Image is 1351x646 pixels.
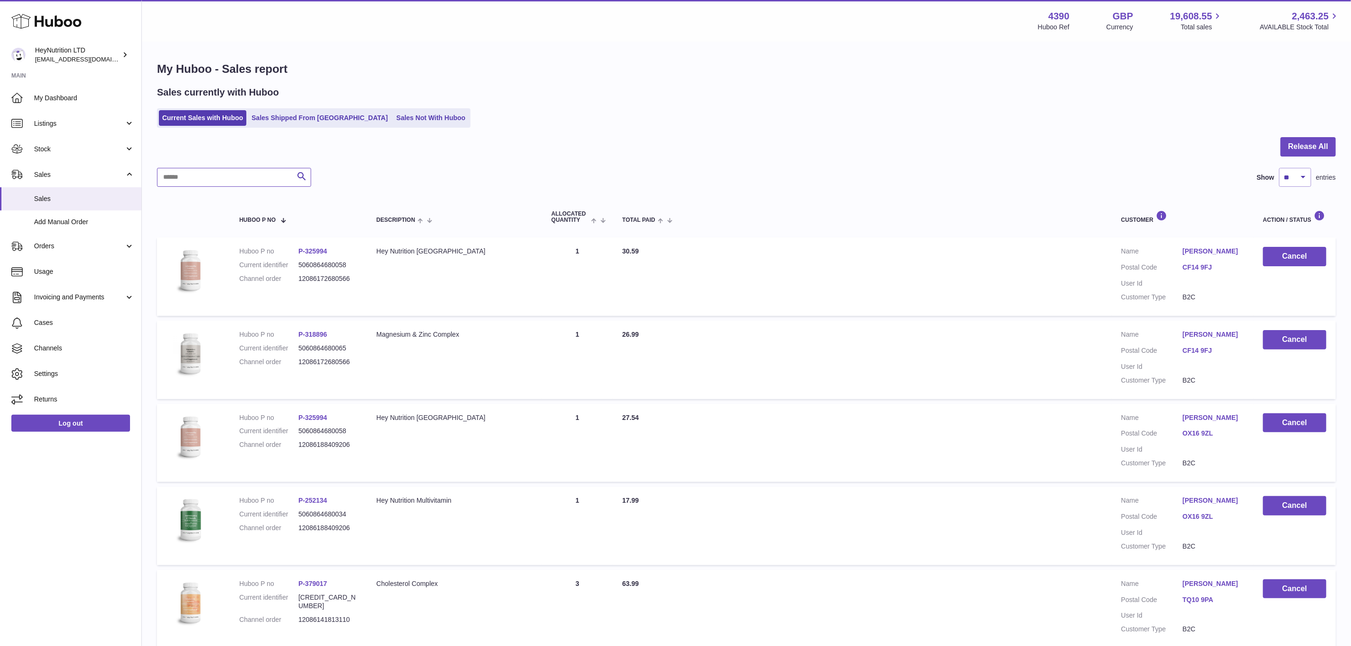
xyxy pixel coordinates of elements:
span: Huboo P no [239,217,276,223]
dt: Huboo P no [239,496,298,505]
a: TQ10 9PA [1183,595,1244,604]
a: P-325994 [298,247,327,255]
a: OX16 9ZL [1183,429,1244,438]
td: 1 [542,237,613,316]
a: [PERSON_NAME] [1183,247,1244,256]
dt: Name [1121,247,1183,258]
dt: User Id [1121,528,1183,537]
span: 30.59 [622,247,639,255]
span: Channels [34,344,134,353]
a: P-325994 [298,414,327,421]
button: Cancel [1263,579,1326,599]
span: Total paid [622,217,655,223]
span: Invoicing and Payments [34,293,124,302]
button: Cancel [1263,413,1326,433]
dt: Channel order [239,524,298,533]
div: Cholesterol Complex [376,579,532,588]
a: OX16 9ZL [1183,512,1244,521]
dd: 12086172680566 [298,358,357,367]
span: ALLOCATED Quantity [551,211,589,223]
dt: Channel order [239,440,298,449]
dt: Postal Code [1121,512,1183,524]
div: Magnesium & Zinc Complex [376,330,532,339]
a: P-318896 [298,331,327,338]
strong: GBP [1113,10,1133,23]
dt: Huboo P no [239,579,298,588]
dt: Huboo P no [239,413,298,422]
button: Cancel [1263,247,1326,266]
img: 43901725567059.jpg [166,330,214,377]
dd: 5060864680034 [298,510,357,519]
dt: Channel order [239,274,298,283]
span: Sales [34,170,124,179]
dt: User Id [1121,611,1183,620]
a: [PERSON_NAME] [1183,496,1244,505]
div: Hey Nutrition [GEOGRAPHIC_DATA] [376,413,532,422]
span: 19,608.55 [1170,10,1212,23]
div: Huboo Ref [1038,23,1070,32]
div: Hey Nutrition Multivitamin [376,496,532,505]
dt: Current identifier [239,261,298,270]
dd: 12086188409206 [298,440,357,449]
span: Cases [34,318,134,327]
dd: 12086172680566 [298,274,357,283]
a: CF14 9FJ [1183,263,1244,272]
dd: B2C [1183,625,1244,634]
dt: User Id [1121,362,1183,371]
label: Show [1257,173,1274,182]
dd: 5060864680058 [298,261,357,270]
a: P-379017 [298,580,327,587]
dt: Postal Code [1121,346,1183,358]
img: 43901725566913.jpg [166,247,214,294]
dt: Postal Code [1121,429,1183,440]
dt: Name [1121,579,1183,591]
dt: Customer Type [1121,293,1183,302]
dt: Channel order [239,358,298,367]
dd: [CREDIT_CARD_NUMBER] [298,593,357,611]
dt: Customer Type [1121,625,1183,634]
span: Add Manual Order [34,218,134,227]
button: Cancel [1263,330,1326,349]
dt: Name [1121,413,1183,425]
dt: Huboo P no [239,330,298,339]
span: Usage [34,267,134,276]
span: Total sales [1181,23,1223,32]
dt: Customer Type [1121,376,1183,385]
a: P-252134 [298,497,327,504]
dt: User Id [1121,279,1183,288]
a: CF14 9FJ [1183,346,1244,355]
dd: 5060864680058 [298,427,357,436]
h2: Sales currently with Huboo [157,86,279,99]
span: Settings [34,369,134,378]
dt: User Id [1121,445,1183,454]
dd: 12086188409206 [298,524,357,533]
a: 2,463.25 AVAILABLE Stock Total [1260,10,1340,32]
dt: Customer Type [1121,459,1183,468]
dt: Name [1121,496,1183,507]
td: 1 [542,404,613,482]
dt: Current identifier [239,593,298,611]
span: 2,463.25 [1292,10,1329,23]
span: Stock [34,145,124,154]
dd: B2C [1183,542,1244,551]
span: [EMAIL_ADDRESS][DOMAIN_NAME] [35,55,139,63]
dt: Name [1121,330,1183,341]
span: entries [1316,173,1336,182]
a: Sales Not With Huboo [393,110,469,126]
dd: B2C [1183,459,1244,468]
span: Orders [34,242,124,251]
td: 1 [542,321,613,399]
span: Listings [34,119,124,128]
span: AVAILABLE Stock Total [1260,23,1340,32]
button: Cancel [1263,496,1326,515]
a: Current Sales with Huboo [159,110,246,126]
a: Sales Shipped From [GEOGRAPHIC_DATA] [248,110,391,126]
a: [PERSON_NAME] [1183,413,1244,422]
div: Currency [1107,23,1133,32]
span: My Dashboard [34,94,134,103]
dt: Postal Code [1121,263,1183,274]
strong: 4390 [1048,10,1070,23]
dd: B2C [1183,293,1244,302]
h1: My Huboo - Sales report [157,61,1336,77]
dt: Current identifier [239,427,298,436]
